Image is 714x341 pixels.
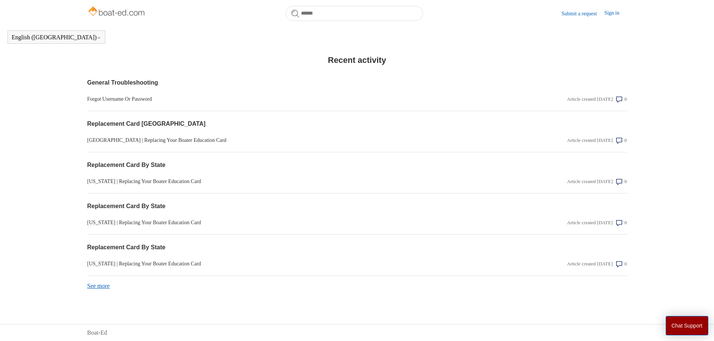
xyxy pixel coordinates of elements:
a: Replacement Card [GEOGRAPHIC_DATA] [87,119,465,128]
a: Replacement Card By State [87,202,465,211]
a: Forgot Username Or Password [87,95,465,103]
button: English ([GEOGRAPHIC_DATA]) [12,34,101,41]
div: Article created [DATE] [567,95,613,103]
a: Replacement Card By State [87,243,465,252]
div: Article created [DATE] [567,260,613,268]
img: Boat-Ed Help Center home page [87,4,147,19]
input: Search [286,6,423,21]
button: Chat Support [666,316,709,335]
div: Article created [DATE] [567,219,613,226]
h2: Recent activity [87,54,627,66]
a: Sign in [604,9,627,18]
a: See more [87,283,110,289]
div: Article created [DATE] [567,178,613,185]
a: General Troubleshooting [87,78,465,87]
div: Article created [DATE] [567,137,613,144]
a: [US_STATE] | Replacing Your Boater Education Card [87,219,465,226]
a: Submit a request [561,10,604,18]
a: [US_STATE] | Replacing Your Boater Education Card [87,177,465,185]
a: Replacement Card By State [87,161,465,170]
a: [GEOGRAPHIC_DATA] | Replacing Your Boater Education Card [87,136,465,144]
a: Boat-Ed [87,328,107,337]
a: [US_STATE] | Replacing Your Boater Education Card [87,260,465,268]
